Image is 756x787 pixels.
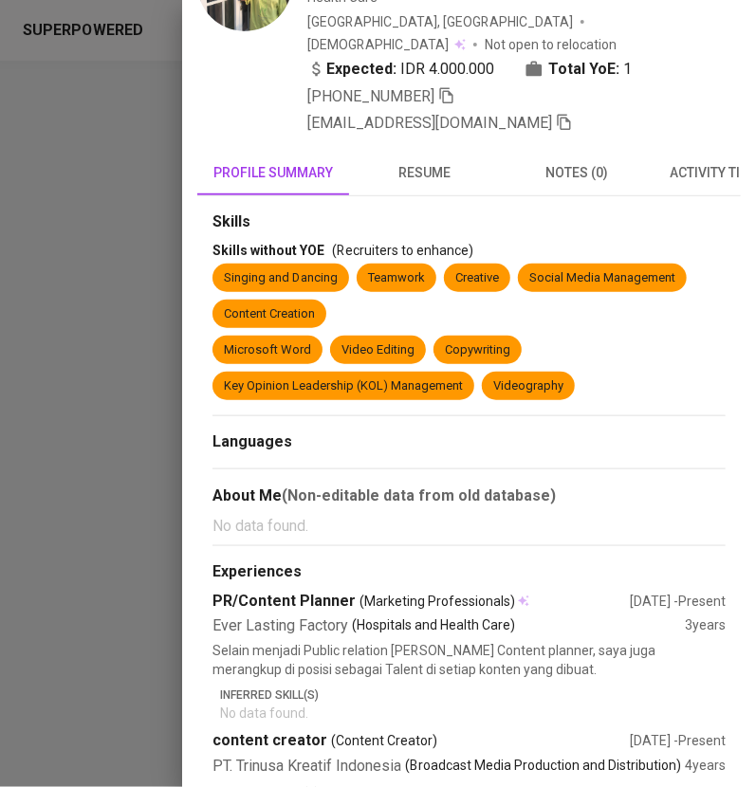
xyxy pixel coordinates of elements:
[212,211,726,233] div: Skills
[360,161,489,185] span: resume
[493,377,563,395] div: Videography
[212,591,630,613] div: PR/Content Planner
[307,35,452,54] span: [DEMOGRAPHIC_DATA]
[630,592,726,611] div: [DATE] - Present
[224,341,311,359] div: Microsoft Word
[224,305,315,323] div: Content Creation
[685,616,726,638] div: 3 years
[445,341,510,359] div: Copywriting
[212,431,726,453] div: Languages
[212,561,726,583] div: Experiences
[326,58,396,81] b: Expected:
[212,731,630,753] div: content creator
[224,269,338,287] div: Singing and Dancing
[307,87,434,105] span: [PHONE_NUMBER]
[224,377,463,395] div: Key Opinion Leadership (KOL) Management
[212,515,726,538] p: No data found.
[212,642,726,680] p: Selain menjadi Public relation [PERSON_NAME] Content planner, saya juga merangkup di posisi sebag...
[630,732,726,751] div: [DATE] - Present
[623,58,632,81] span: 1
[209,161,338,185] span: profile summary
[548,58,619,81] b: Total YoE:
[220,687,726,705] p: Inferred Skill(s)
[282,486,556,504] b: (Non-editable data from old database)
[332,243,473,258] span: (Recruiters to enhance)
[529,269,675,287] div: Social Media Management
[455,269,499,287] div: Creative
[341,341,415,359] div: Video Editing
[212,757,685,778] div: PT. Trinusa Kreatif Indonesia
[212,485,726,507] div: About Me
[485,35,617,54] p: Not open to relocation
[368,269,425,287] div: Teamwork
[212,616,685,638] div: Ever Lasting Factory
[405,757,681,778] p: (Broadcast Media Production and Distribution)
[512,161,641,185] span: notes (0)
[307,58,494,81] div: IDR 4.000.000
[220,705,726,723] p: No data found.
[307,12,573,31] div: [GEOGRAPHIC_DATA], [GEOGRAPHIC_DATA]
[685,757,726,778] div: 4 years
[307,114,552,132] span: [EMAIL_ADDRESS][DOMAIN_NAME]
[360,592,515,611] span: (Marketing Professionals)
[331,732,437,751] span: (Content Creator)
[212,243,324,258] span: Skills without YOE
[352,616,515,638] p: (Hospitals and Health Care)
